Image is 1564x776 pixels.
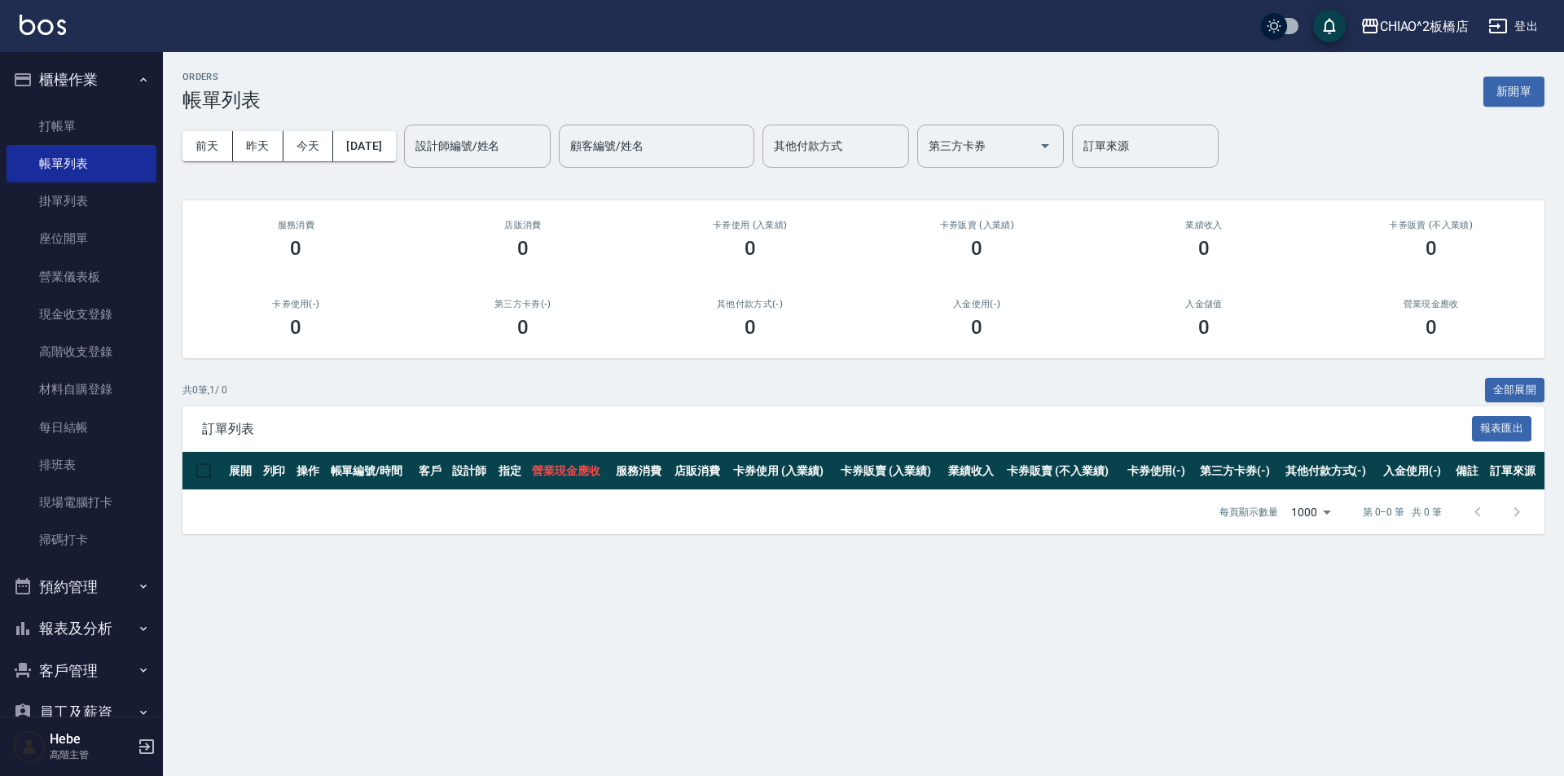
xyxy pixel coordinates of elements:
[429,220,617,230] h2: 店販消費
[7,220,156,257] a: 座位開單
[656,220,844,230] h2: 卡券使用 (入業績)
[7,521,156,559] a: 掃碼打卡
[971,316,982,339] h3: 0
[1483,83,1544,99] a: 新開單
[333,131,395,161] button: [DATE]
[7,691,156,734] button: 員工及薪資
[415,452,449,490] th: 客戶
[494,452,529,490] th: 指定
[7,333,156,370] a: 高階收支登錄
[1219,505,1278,520] p: 每頁顯示數量
[1003,452,1122,490] th: 卡券販賣 (不入業績)
[7,182,156,220] a: 掛單列表
[7,409,156,446] a: 每日結帳
[202,421,1472,437] span: 訂單列表
[745,316,756,339] h3: 0
[7,258,156,296] a: 營業儀表板
[1123,452,1196,490] th: 卡券使用(-)
[7,446,156,484] a: 排班表
[50,731,133,748] h5: Hebe
[7,296,156,333] a: 現金收支登錄
[182,72,261,82] h2: ORDERS
[837,452,944,490] th: 卡券販賣 (入業績)
[1363,505,1442,520] p: 第 0–0 筆 共 0 筆
[20,15,66,35] img: Logo
[1426,316,1437,339] h3: 0
[1285,490,1337,534] div: 1000
[290,316,301,339] h3: 0
[1032,133,1058,159] button: Open
[182,131,233,161] button: 前天
[1426,237,1437,260] h3: 0
[182,89,261,112] h3: 帳單列表
[612,452,670,490] th: 服務消費
[1196,452,1281,490] th: 第三方卡券(-)
[971,237,982,260] h3: 0
[528,452,612,490] th: 營業現金應收
[1379,452,1452,490] th: 入金使用(-)
[1281,452,1379,490] th: 其他付款方式(-)
[1337,220,1525,230] h2: 卡券販賣 (不入業績)
[883,299,1071,309] h2: 入金使用(-)
[50,748,133,762] p: 高階主管
[1110,220,1298,230] h2: 業績收入
[1485,378,1545,403] button: 全部展開
[1452,452,1486,490] th: 備註
[883,220,1071,230] h2: 卡券販賣 (入業績)
[233,131,283,161] button: 昨天
[13,730,46,763] img: Person
[1198,316,1210,339] h3: 0
[7,107,156,145] a: 打帳單
[7,566,156,608] button: 預約管理
[7,370,156,408] a: 材料自購登錄
[7,59,156,101] button: 櫃檯作業
[7,484,156,521] a: 現場電腦打卡
[670,452,729,490] th: 店販消費
[1198,237,1210,260] h3: 0
[283,131,334,161] button: 今天
[1337,299,1525,309] h2: 營業現金應收
[1486,452,1544,490] th: 訂單來源
[225,452,259,490] th: 展開
[292,452,327,490] th: 操作
[517,316,529,339] h3: 0
[429,299,617,309] h2: 第三方卡券(-)
[1482,11,1544,42] button: 登出
[7,650,156,692] button: 客戶管理
[259,452,293,490] th: 列印
[1472,420,1532,436] a: 報表匯出
[1380,16,1470,37] div: CHIAO^2板橋店
[1110,299,1298,309] h2: 入金儲值
[1354,10,1476,43] button: CHIAO^2板橋店
[7,145,156,182] a: 帳單列表
[182,383,227,397] p: 共 0 筆, 1 / 0
[656,299,844,309] h2: 其他付款方式(-)
[517,237,529,260] h3: 0
[944,452,1003,490] th: 業績收入
[202,220,390,230] h3: 服務消費
[327,452,415,490] th: 帳單編號/時間
[745,237,756,260] h3: 0
[202,299,390,309] h2: 卡券使用(-)
[7,607,156,650] button: 報表及分析
[729,452,837,490] th: 卡券使用 (入業績)
[1313,10,1346,42] button: save
[1472,416,1532,441] button: 報表匯出
[1483,77,1544,107] button: 新開單
[290,237,301,260] h3: 0
[448,452,494,490] th: 設計師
